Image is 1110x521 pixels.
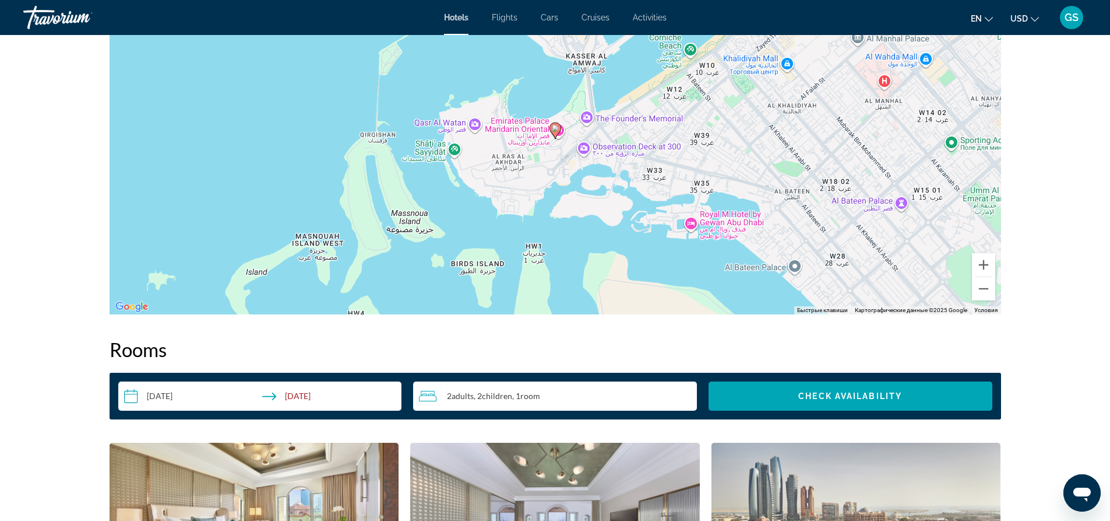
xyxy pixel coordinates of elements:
[110,338,1001,361] h2: Rooms
[474,391,512,401] span: , 2
[972,277,995,300] button: Уменьшить
[1065,12,1079,23] span: GS
[541,13,558,22] a: Cars
[482,391,512,401] span: Children
[444,13,468,22] a: Hotels
[971,14,982,23] span: en
[582,13,609,22] a: Cruises
[118,382,402,411] button: Check-in date: Oct 22, 2025 Check-out date: Oct 25, 2025
[492,13,517,22] a: Flights
[633,13,667,22] a: Activities
[118,382,992,411] div: Search widget
[971,10,993,27] button: Change language
[520,391,540,401] span: Room
[797,306,848,314] button: Быстрые клавиши
[452,391,474,401] span: Adults
[23,2,140,33] a: Travorium
[855,307,967,313] span: Картографические данные ©2025 Google
[1063,474,1101,512] iframe: Кнопка запуска окна обмена сообщениями
[512,391,540,401] span: , 1
[798,391,902,401] span: Check Availability
[709,382,992,411] button: Check Availability
[1010,14,1028,23] span: USD
[413,382,697,411] button: Travelers: 2 adults, 2 children
[974,307,998,313] a: Условия (ссылка откроется в новой вкладке)
[972,253,995,277] button: Увеличить
[447,391,474,401] span: 2
[1010,10,1039,27] button: Change currency
[112,299,151,314] a: Открыть эту область в Google Картах (в новом окне)
[1056,5,1087,30] button: User Menu
[112,299,151,314] img: Google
